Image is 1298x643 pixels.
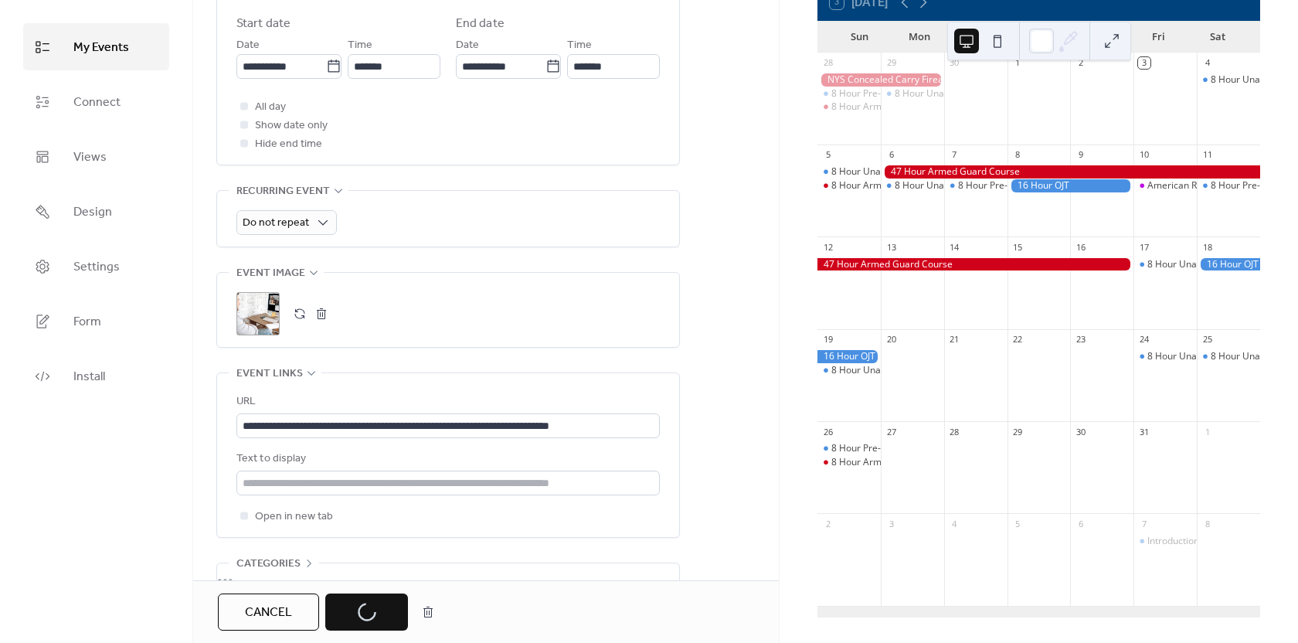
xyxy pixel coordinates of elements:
a: Install [23,352,169,400]
span: Event links [236,365,303,383]
div: 26 [822,426,834,437]
a: Design [23,188,169,235]
div: 8 Hour Unarmed Annual [817,364,881,377]
div: 4 [1201,57,1213,69]
div: 8 Hour Unarmed Annual [895,179,1000,192]
div: 11 [1201,149,1213,161]
div: 22 [1012,334,1024,345]
span: Time [348,36,372,55]
div: 29 [885,57,897,69]
div: ••• [217,563,679,596]
div: 8 Hour Armed Annual [831,179,925,192]
span: Hide end time [255,135,322,154]
div: 47 Hour Armed Guard Course [881,165,1260,179]
div: 8 Hour Pre-Assignment [1197,179,1260,192]
div: Introduction to Private Investigation [1133,535,1197,548]
span: Time [567,36,592,55]
div: American Red Cross - CPR (Infant | Child | Adult) [1133,179,1197,192]
div: 5 [822,149,834,161]
div: 8 Hour Unarmed Annual [1197,350,1260,363]
div: 4 [949,518,960,529]
div: 12 [822,241,834,253]
span: Form [73,310,101,334]
div: 5 [1012,518,1024,529]
a: Form [23,298,169,345]
div: Start date [236,15,291,33]
div: 8 Hour Pre-Assignment [817,442,881,455]
div: 3 [885,518,897,529]
div: Sun [830,22,889,53]
div: 7 [1138,518,1150,529]
div: 1 [1201,426,1213,437]
span: Cancel [245,604,292,622]
div: 28 [822,57,834,69]
div: Text to display [236,450,657,468]
div: 25 [1201,334,1213,345]
div: 13 [885,241,897,253]
div: 8 Hour Unarmed Annual [831,364,936,377]
div: 9 [1075,149,1086,161]
div: 8 Hour Unarmed Annual [1197,73,1260,87]
div: 30 [949,57,960,69]
div: 15 [1012,241,1024,253]
div: Mon [889,22,949,53]
div: 8 [1201,518,1213,529]
div: 8 Hour Unarmed Annual [1133,350,1197,363]
div: 8 Hour Armed Annual [831,100,925,114]
div: 17 [1138,241,1150,253]
div: 31 [1138,426,1150,437]
span: Date [236,36,260,55]
div: 8 Hour Unarmed Annual [1133,258,1197,271]
div: 8 Hour Armed Annual [817,100,881,114]
div: 8 Hour Armed Annual [831,456,925,469]
div: 8 Hour Pre-Assignment [831,442,932,455]
div: 21 [949,334,960,345]
div: 16 Hour OJT [1007,179,1134,192]
span: Design [73,200,112,224]
div: 2 [1075,57,1086,69]
div: 8 Hour Unarmed Annual [881,179,944,192]
div: 6 [1075,518,1086,529]
div: Sat [1188,22,1248,53]
div: 8 Hour Pre-Assignment [817,87,881,100]
a: Views [23,133,169,180]
div: 47 Hour Armed Guard Course [817,258,1133,271]
div: 8 Hour Unarmed Annual [895,87,1000,100]
div: URL [236,393,657,411]
div: 8 Hour Pre-Assignment [958,179,1058,192]
span: Recurring event [236,182,330,201]
div: 24 [1138,334,1150,345]
div: 19 [822,334,834,345]
div: 16 [1075,241,1086,253]
div: 10 [1138,149,1150,161]
div: 23 [1075,334,1086,345]
div: 8 Hour Pre-Assignment [944,179,1007,192]
span: Categories [236,555,301,573]
button: Cancel [218,594,319,631]
div: 16 Hour OJT [1197,258,1260,271]
div: 20 [885,334,897,345]
div: 8 Hour Unarmed Annual [817,165,881,179]
div: 14 [949,241,960,253]
span: My Events [73,36,129,60]
a: Settings [23,243,169,290]
div: End date [456,15,505,33]
div: 27 [885,426,897,437]
div: 8 [1012,149,1024,161]
div: 8 Hour Pre-Assignment [831,87,932,100]
span: Open in new tab [255,508,333,526]
div: 28 [949,426,960,437]
div: 8 Hour Unarmed Annual [881,87,944,100]
span: Do not repeat [243,213,309,233]
span: All day [255,98,286,117]
div: 8 Hour Unarmed Annual [1147,258,1252,271]
span: Date [456,36,479,55]
a: My Events [23,23,169,70]
div: NYS Concealed Carry Firearm Safety Training [817,73,944,87]
span: Show date only [255,117,328,135]
div: 16 Hour OJT [817,350,881,363]
div: 1 [1012,57,1024,69]
span: Settings [73,255,120,279]
div: 3 [1138,57,1150,69]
